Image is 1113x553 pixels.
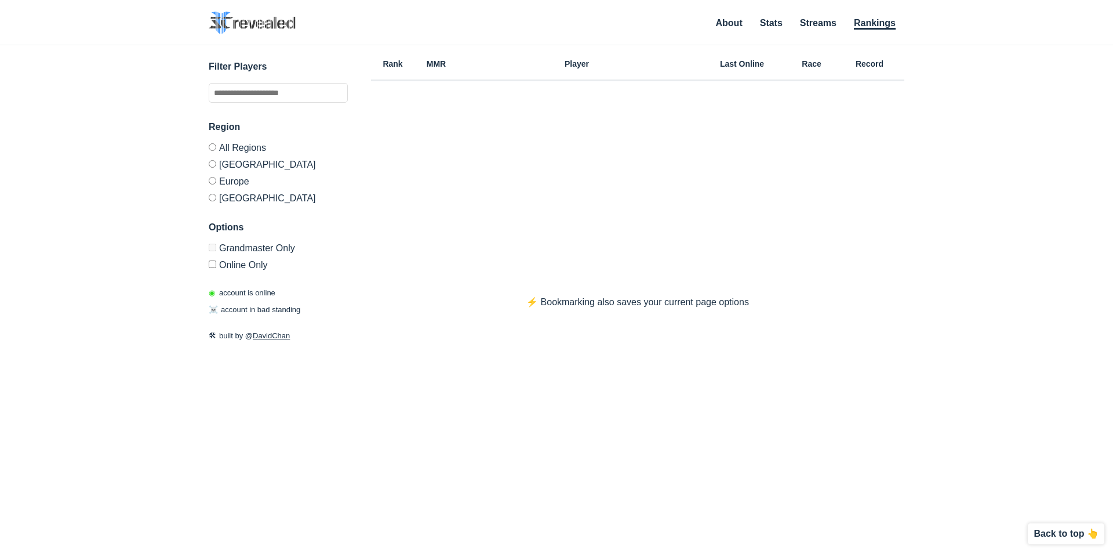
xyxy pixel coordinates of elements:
input: [GEOGRAPHIC_DATA] [209,160,216,168]
label: [GEOGRAPHIC_DATA] [209,156,348,172]
input: Online Only [209,261,216,268]
h3: Options [209,221,348,234]
a: Rankings [854,18,896,30]
p: account in bad standing [209,304,300,316]
h3: Region [209,120,348,134]
h6: Player [458,60,696,68]
input: [GEOGRAPHIC_DATA] [209,194,216,201]
h6: Rank [371,60,414,68]
a: Streams [800,18,836,28]
img: SC2 Revealed [209,12,296,34]
h3: Filter Players [209,60,348,74]
span: ◉ [209,288,215,297]
p: account is online [209,287,275,299]
h6: MMR [414,60,458,68]
a: DavidChan [253,331,290,340]
input: Europe [209,177,216,185]
h6: Last Online [696,60,788,68]
h6: Race [788,60,835,68]
p: ⚡️ Bookmarking also saves your current page options [503,295,772,309]
span: ☠️ [209,305,218,314]
label: Europe [209,172,348,189]
p: built by @ [209,330,348,342]
label: [GEOGRAPHIC_DATA] [209,189,348,203]
a: About [716,18,743,28]
a: Stats [760,18,783,28]
span: 🛠 [209,331,216,340]
label: Only show accounts currently laddering [209,256,348,270]
label: Only Show accounts currently in Grandmaster [209,244,348,256]
p: Back to top 👆 [1034,529,1099,538]
h6: Record [835,60,904,68]
input: Grandmaster Only [209,244,216,251]
label: All Regions [209,143,348,156]
input: All Regions [209,143,216,151]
